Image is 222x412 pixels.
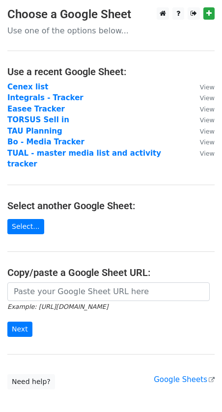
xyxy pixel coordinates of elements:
a: TUAL - master media list and activity tracker [7,149,161,169]
a: Easee Tracker [7,105,65,113]
a: View [190,127,215,136]
input: Paste your Google Sheet URL here [7,282,210,301]
a: Need help? [7,374,55,389]
small: Example: [URL][DOMAIN_NAME] [7,303,108,310]
a: View [190,105,215,113]
a: Bo - Media Tracker [7,137,84,146]
a: View [190,115,215,124]
h4: Select another Google Sheet: [7,200,215,212]
a: View [190,149,215,158]
p: Use one of the options below... [7,26,215,36]
small: View [200,128,215,135]
small: View [200,106,215,113]
a: Cenex list [7,82,48,91]
small: View [200,116,215,124]
a: View [190,82,215,91]
a: View [190,93,215,102]
a: TORSUS Sell in [7,115,69,124]
small: View [200,150,215,157]
a: Select... [7,219,44,234]
small: View [200,94,215,102]
a: Integrals - Tracker [7,93,83,102]
small: View [200,138,215,146]
a: View [190,137,215,146]
small: View [200,83,215,91]
h4: Copy/paste a Google Sheet URL: [7,267,215,278]
a: Google Sheets [154,375,215,384]
h4: Use a recent Google Sheet: [7,66,215,78]
h3: Choose a Google Sheet [7,7,215,22]
input: Next [7,322,32,337]
a: TAU Planning [7,127,62,136]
